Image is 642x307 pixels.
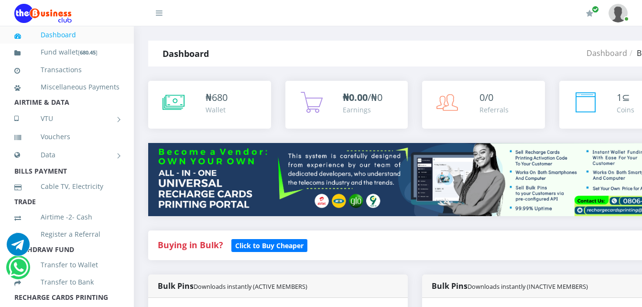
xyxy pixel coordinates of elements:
a: Transfer to Wallet [14,254,120,276]
a: Data [14,143,120,167]
span: Renew/Upgrade Subscription [592,6,599,13]
span: 0/0 [479,91,493,104]
small: Downloads instantly (ACTIVE MEMBERS) [194,282,307,291]
strong: Buying in Bulk? [158,239,223,251]
div: ⊆ [617,90,634,105]
a: Chat for support [7,240,30,256]
strong: Bulk Pins [432,281,588,291]
span: /₦0 [343,91,382,104]
b: 680.45 [80,49,96,56]
div: Referrals [479,105,509,115]
a: ₦0.00/₦0 Earnings [285,81,408,129]
small: [ ] [78,49,98,56]
a: VTU [14,107,120,131]
a: Transfer to Bank [14,271,120,293]
b: Click to Buy Cheaper [235,241,304,250]
small: Downloads instantly (INACTIVE MEMBERS) [468,282,588,291]
strong: Bulk Pins [158,281,307,291]
a: Fund wallet[680.45] [14,41,120,64]
div: Earnings [343,105,382,115]
a: 0/0 Referrals [422,81,545,129]
a: Chat for support [9,263,28,279]
a: Cable TV, Electricity [14,175,120,197]
div: Wallet [206,105,228,115]
a: Dashboard [587,48,627,58]
a: Miscellaneous Payments [14,76,120,98]
img: User [609,4,628,22]
div: Coins [617,105,634,115]
strong: Dashboard [163,48,209,59]
img: Logo [14,4,72,23]
i: Renew/Upgrade Subscription [586,10,593,17]
a: Transactions [14,59,120,81]
span: 680 [212,91,228,104]
a: ₦680 Wallet [148,81,271,129]
a: Airtime -2- Cash [14,206,120,228]
b: ₦0.00 [343,91,368,104]
a: Dashboard [14,24,120,46]
span: 1 [617,91,622,104]
a: Register a Referral [14,223,120,245]
div: ₦ [206,90,228,105]
a: Click to Buy Cheaper [231,239,307,251]
a: Vouchers [14,126,120,148]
